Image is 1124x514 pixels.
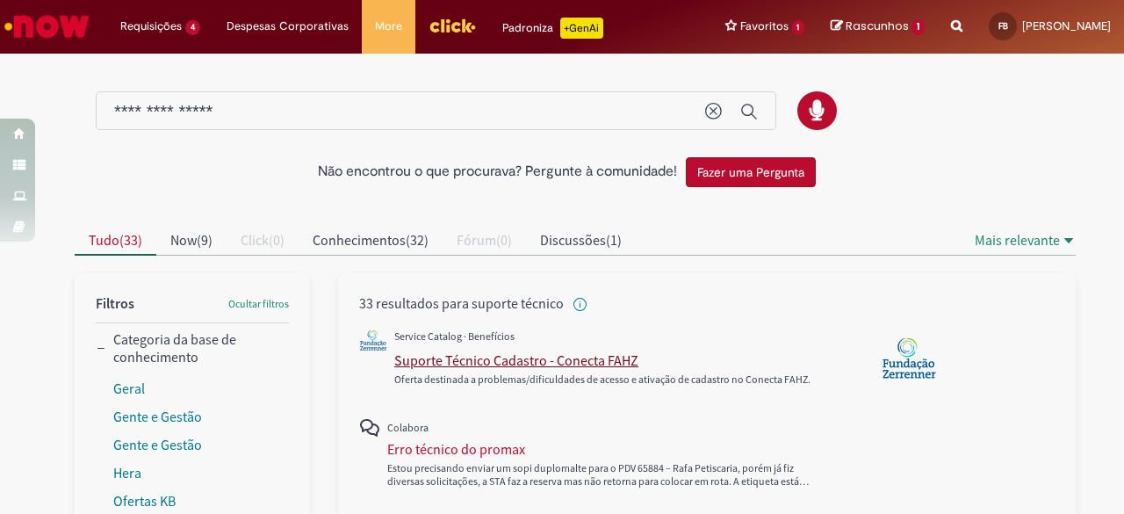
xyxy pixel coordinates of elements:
[998,20,1008,32] span: FB
[831,18,925,35] a: Rascunhos
[846,18,909,34] span: Rascunhos
[120,18,182,35] span: Requisições
[560,18,603,39] p: +GenAi
[185,20,200,35] span: 4
[227,18,349,35] span: Despesas Corporativas
[1022,18,1111,33] span: [PERSON_NAME]
[792,20,805,35] span: 1
[318,164,677,180] h2: Não encontrou o que procurava? Pergunte à comunidade!
[2,9,92,44] img: ServiceNow
[429,12,476,39] img: click_logo_yellow_360x200.png
[911,19,925,35] span: 1
[740,18,789,35] span: Favoritos
[502,18,603,39] div: Padroniza
[375,18,402,35] span: More
[686,157,816,187] button: Fazer uma Pergunta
